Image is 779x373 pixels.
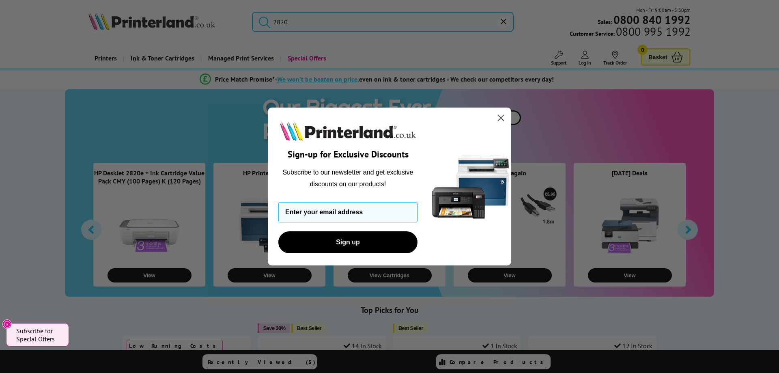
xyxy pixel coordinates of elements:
img: Printerland.co.uk [278,120,417,142]
img: 5290a21f-4df8-4860-95f4-ea1e8d0e8904.png [430,108,511,265]
span: Subscribe for Special Offers [16,327,61,343]
button: Sign up [278,231,417,253]
span: Subscribe to our newsletter and get exclusive discounts on our products! [283,169,413,187]
input: Enter your email address [278,202,417,222]
button: Close dialog [494,111,508,125]
button: Close [2,319,12,329]
span: Sign-up for Exclusive Discounts [288,149,409,160]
